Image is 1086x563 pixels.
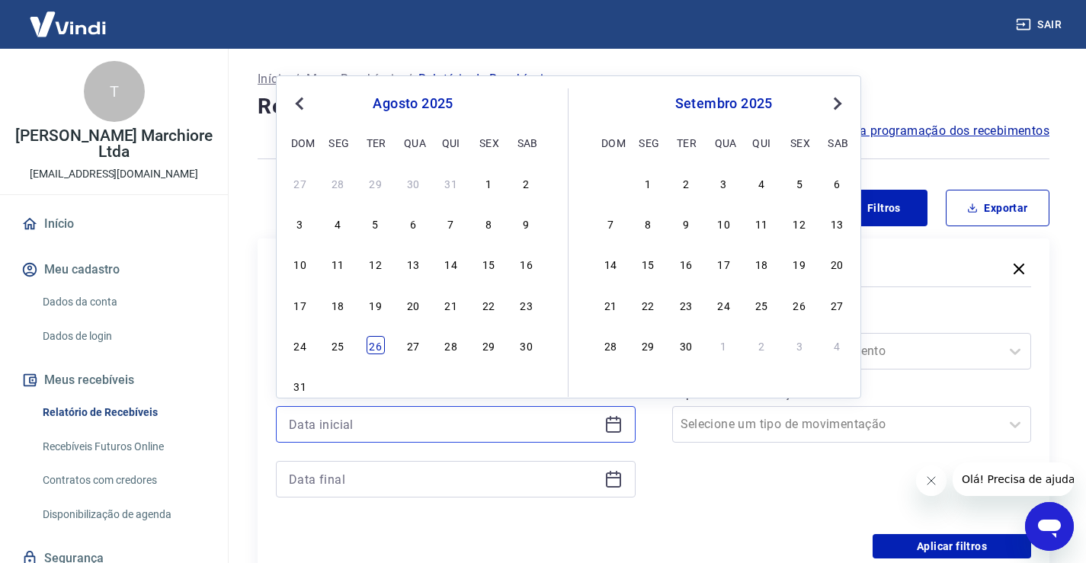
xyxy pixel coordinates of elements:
[18,253,210,286] button: Meu cadastro
[404,336,422,354] div: Choose quarta-feira, 27 de agosto de 2025
[404,296,422,314] div: Choose quarta-feira, 20 de agosto de 2025
[715,214,733,232] div: Choose quarta-feira, 10 de setembro de 2025
[367,214,385,232] div: Choose terça-feira, 5 de agosto de 2025
[828,133,846,152] div: sab
[1025,502,1074,551] iframe: Botão para abrir a janela de mensagens
[752,296,770,314] div: Choose quinta-feira, 25 de setembro de 2025
[404,133,422,152] div: qua
[639,336,657,354] div: Choose segunda-feira, 29 de setembro de 2025
[291,254,309,273] div: Choose domingo, 10 de agosto de 2025
[639,254,657,273] div: Choose segunda-feira, 15 de setembro de 2025
[367,376,385,395] div: Choose terça-feira, 2 de setembro de 2025
[367,133,385,152] div: ter
[677,254,695,273] div: Choose terça-feira, 16 de setembro de 2025
[639,174,657,192] div: Choose segunda-feira, 1 de setembro de 2025
[306,70,401,88] p: Meus Recebíveis
[1013,11,1068,39] button: Sair
[479,336,498,354] div: Choose sexta-feira, 29 de agosto de 2025
[289,468,598,491] input: Data final
[916,465,947,496] iframe: Fechar mensagem
[289,171,537,397] div: month 2025-08
[790,254,809,273] div: Choose sexta-feira, 19 de setembro de 2025
[601,254,620,273] div: Choose domingo, 14 de setembro de 2025
[677,296,695,314] div: Choose terça-feira, 23 de setembro de 2025
[328,133,347,152] div: seg
[601,336,620,354] div: Choose domingo, 28 de setembro de 2025
[18,207,210,241] a: Início
[328,254,347,273] div: Choose segunda-feira, 11 de agosto de 2025
[404,254,422,273] div: Choose quarta-feira, 13 de agosto de 2025
[715,174,733,192] div: Choose quarta-feira, 3 de setembro de 2025
[479,376,498,395] div: Choose sexta-feira, 5 de setembro de 2025
[258,91,1049,122] h4: Relatório de Recebíveis
[599,94,848,113] div: setembro 2025
[517,376,536,395] div: Choose sábado, 6 de setembro de 2025
[328,214,347,232] div: Choose segunda-feira, 4 de agosto de 2025
[517,254,536,273] div: Choose sábado, 16 de agosto de 2025
[828,174,846,192] div: Choose sábado, 6 de setembro de 2025
[418,70,549,88] p: Relatório de Recebíveis
[790,336,809,354] div: Choose sexta-feira, 3 de outubro de 2025
[752,336,770,354] div: Choose quinta-feira, 2 de outubro de 2025
[404,174,422,192] div: Choose quarta-feira, 30 de julho de 2025
[715,336,733,354] div: Choose quarta-feira, 1 de outubro de 2025
[18,363,210,397] button: Meus recebíveis
[639,296,657,314] div: Choose segunda-feira, 22 de setembro de 2025
[601,133,620,152] div: dom
[790,133,809,152] div: sex
[404,376,422,395] div: Choose quarta-feira, 3 de setembro de 2025
[715,296,733,314] div: Choose quarta-feira, 24 de setembro de 2025
[37,499,210,530] a: Disponibilização de agenda
[442,376,460,395] div: Choose quinta-feira, 4 de setembro de 2025
[517,133,536,152] div: sab
[828,94,847,113] button: Next Month
[639,214,657,232] div: Choose segunda-feira, 8 de setembro de 2025
[291,376,309,395] div: Choose domingo, 31 de agosto de 2025
[599,171,848,356] div: month 2025-09
[953,462,1074,496] iframe: Mensagem da empresa
[37,397,210,428] a: Relatório de Recebíveis
[828,214,846,232] div: Choose sábado, 13 de setembro de 2025
[30,166,198,182] p: [EMAIL_ADDRESS][DOMAIN_NAME]
[828,296,846,314] div: Choose sábado, 27 de setembro de 2025
[828,336,846,354] div: Choose sábado, 4 de outubro de 2025
[84,61,145,122] div: T
[677,174,695,192] div: Choose terça-feira, 2 de setembro de 2025
[479,174,498,192] div: Choose sexta-feira, 1 de agosto de 2025
[601,174,620,192] div: Choose domingo, 31 de agosto de 2025
[752,214,770,232] div: Choose quinta-feira, 11 de setembro de 2025
[752,254,770,273] div: Choose quinta-feira, 18 de setembro de 2025
[290,94,309,113] button: Previous Month
[479,214,498,232] div: Choose sexta-feira, 8 de agosto de 2025
[735,122,1049,140] a: Saiba como funciona a programação dos recebimentos
[873,534,1031,558] button: Aplicar filtros
[37,431,210,462] a: Recebíveis Futuros Online
[442,336,460,354] div: Choose quinta-feira, 28 de agosto de 2025
[639,133,657,152] div: seg
[291,133,309,152] div: dom
[442,214,460,232] div: Choose quinta-feira, 7 de agosto de 2025
[407,70,412,88] p: /
[9,11,128,23] span: Olá! Precisa de ajuda?
[828,254,846,273] div: Choose sábado, 20 de setembro de 2025
[517,336,536,354] div: Choose sábado, 30 de agosto de 2025
[479,133,498,152] div: sex
[328,174,347,192] div: Choose segunda-feira, 28 de julho de 2025
[258,70,288,88] p: Início
[517,174,536,192] div: Choose sábado, 2 de agosto de 2025
[946,190,1049,226] button: Exportar
[601,296,620,314] div: Choose domingo, 21 de setembro de 2025
[442,174,460,192] div: Choose quinta-feira, 31 de julho de 2025
[367,254,385,273] div: Choose terça-feira, 12 de agosto de 2025
[601,214,620,232] div: Choose domingo, 7 de setembro de 2025
[37,465,210,496] a: Contratos com credores
[289,413,598,436] input: Data inicial
[367,174,385,192] div: Choose terça-feira, 29 de julho de 2025
[367,336,385,354] div: Choose terça-feira, 26 de agosto de 2025
[291,214,309,232] div: Choose domingo, 3 de agosto de 2025
[367,296,385,314] div: Choose terça-feira, 19 de agosto de 2025
[479,254,498,273] div: Choose sexta-feira, 15 de agosto de 2025
[790,174,809,192] div: Choose sexta-feira, 5 de setembro de 2025
[677,214,695,232] div: Choose terça-feira, 9 de setembro de 2025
